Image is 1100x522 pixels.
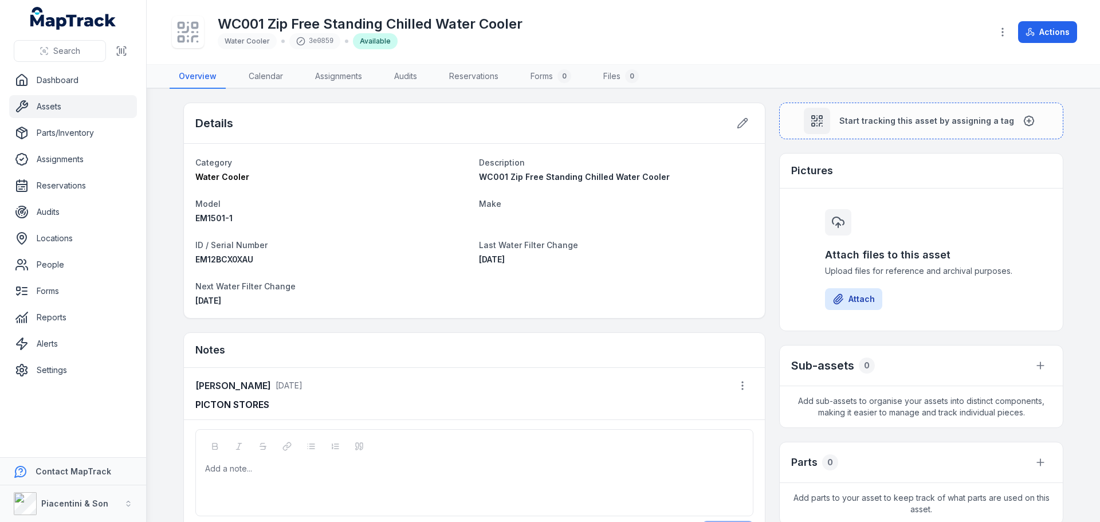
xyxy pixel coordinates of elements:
span: Search [53,45,80,57]
h3: Notes [195,342,225,358]
a: Forms [9,280,137,303]
span: EM12BCX0XAU [195,254,253,264]
a: Settings [9,359,137,382]
span: Make [479,199,501,209]
time: 03/07/2025, 2:54:14 pm [276,380,302,390]
time: 21/01/2026, 12:00:00 am [195,296,221,305]
div: 0 [859,358,875,374]
button: Start tracking this asset by assigning a tag [779,103,1063,139]
a: MapTrack [30,7,116,30]
a: Audits [385,65,426,89]
div: 0 [557,69,571,83]
strong: Contact MapTrack [36,466,111,476]
h2: Details [195,115,233,131]
div: 0 [625,69,639,83]
a: Reservations [9,174,137,197]
a: Alerts [9,332,137,355]
span: [DATE] [479,254,505,264]
span: Water Cooler [225,37,270,45]
span: Model [195,199,221,209]
a: Locations [9,227,137,250]
span: EM1501-1 [195,213,233,223]
span: Category [195,158,232,167]
span: WC001 Zip Free Standing Chilled Water Cooler [479,172,670,182]
span: ID / Serial Number [195,240,268,250]
h2: Sub-assets [791,358,854,374]
button: Search [14,40,106,62]
span: Next Water Filter Change [195,281,296,291]
button: Attach [825,288,882,310]
a: Forms0 [521,65,580,89]
div: 3e0859 [289,33,340,49]
a: Assets [9,95,137,118]
span: Last Water Filter Change [479,240,578,250]
span: Water Cooler [195,172,249,182]
div: 0 [822,454,838,470]
span: Upload files for reference and archival purposes. [825,265,1017,277]
span: Start tracking this asset by assigning a tag [839,115,1014,127]
a: Audits [9,201,137,223]
a: Dashboard [9,69,137,92]
a: Reservations [440,65,508,89]
time: 24/01/2025, 12:00:00 am [479,254,505,264]
span: Add sub-assets to organise your assets into distinct components, making it easier to manage and t... [780,386,1063,427]
a: Parts/Inventory [9,121,137,144]
span: Description [479,158,525,167]
a: Assignments [306,65,371,89]
span: [DATE] [276,380,302,390]
span: [DATE] [195,296,221,305]
a: People [9,253,137,276]
div: Available [353,33,398,49]
h3: Attach files to this asset [825,247,1017,263]
a: Calendar [239,65,292,89]
strong: Piacentini & Son [41,499,108,508]
h3: Pictures [791,163,833,179]
a: Assignments [9,148,137,171]
strong: [PERSON_NAME] [195,379,271,393]
button: Actions [1018,21,1077,43]
a: Reports [9,306,137,329]
a: Files0 [594,65,648,89]
h1: WC001 Zip Free Standing Chilled Water Cooler [218,15,522,33]
strong: PICTON STORES [195,399,269,410]
h3: Parts [791,454,818,470]
a: Overview [170,65,226,89]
